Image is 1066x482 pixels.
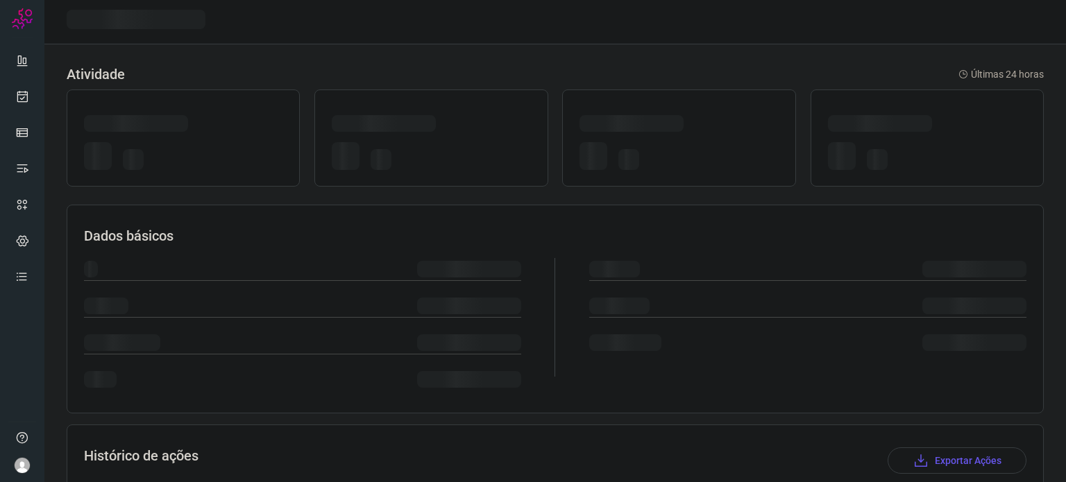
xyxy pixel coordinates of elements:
[12,8,33,29] img: Logo
[14,457,31,474] img: avatar-user-boy.jpg
[84,447,198,474] h3: Histórico de ações
[84,227,1026,244] h3: Dados básicos
[958,67,1044,82] p: Últimas 24 horas
[67,66,125,83] h3: Atividade
[888,447,1026,474] button: Exportar Ações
